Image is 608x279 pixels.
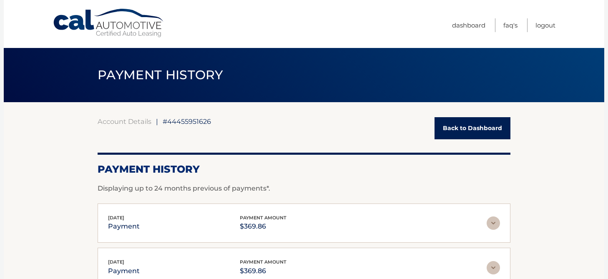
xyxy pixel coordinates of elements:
[163,117,211,126] span: #44455951626
[535,18,555,32] a: Logout
[435,117,510,139] a: Back to Dashboard
[240,221,286,232] p: $369.86
[240,215,286,221] span: payment amount
[240,265,286,277] p: $369.86
[503,18,518,32] a: FAQ's
[240,259,286,265] span: payment amount
[108,265,140,277] p: payment
[108,221,140,232] p: payment
[156,117,158,126] span: |
[98,67,223,83] span: PAYMENT HISTORY
[108,215,124,221] span: [DATE]
[98,163,510,176] h2: Payment History
[487,216,500,230] img: accordion-rest.svg
[98,183,510,194] p: Displaying up to 24 months previous of payments*.
[487,261,500,274] img: accordion-rest.svg
[98,117,151,126] a: Account Details
[452,18,485,32] a: Dashboard
[53,8,165,38] a: Cal Automotive
[108,259,124,265] span: [DATE]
